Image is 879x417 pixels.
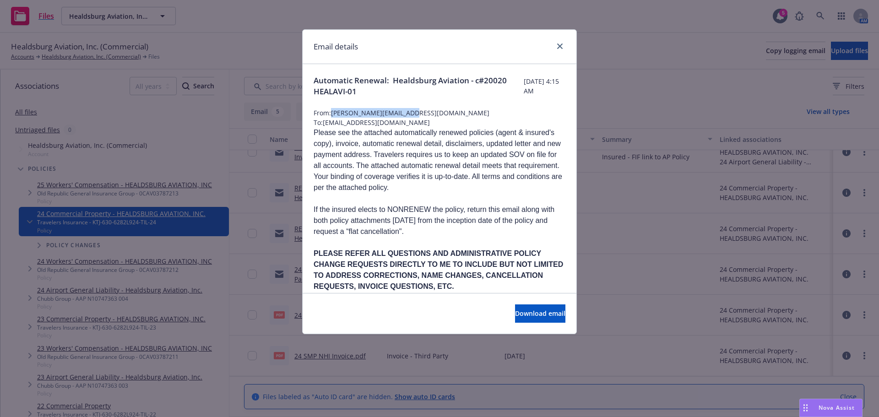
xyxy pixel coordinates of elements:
div: Drag to move [800,399,811,417]
button: Nova Assist [799,399,863,417]
span: [DATE] 4:15 AM [524,76,565,96]
span: Download email [515,309,565,318]
span: Nova Assist [819,404,855,412]
h1: Email details [314,41,358,53]
b: PLEASE REFER ALL QUESTIONS AND ADMINISTRATIVE POLICY CHANGE REQUESTS DIRECTLY TO ME TO INCLUDE BU... [314,249,563,290]
button: Download email [515,304,565,323]
a: close [554,41,565,52]
span: Automatic Renewal: Healdsburg Aviation - c#20020 HEALAVI-01 [314,75,524,97]
span: Please see the attached automatically renewed policies (agent & insured's copy), invoice, automat... [314,129,563,356]
span: To: [EMAIL_ADDRESS][DOMAIN_NAME] [314,118,565,127]
span: From: [PERSON_NAME][EMAIL_ADDRESS][DOMAIN_NAME] [314,108,565,118]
